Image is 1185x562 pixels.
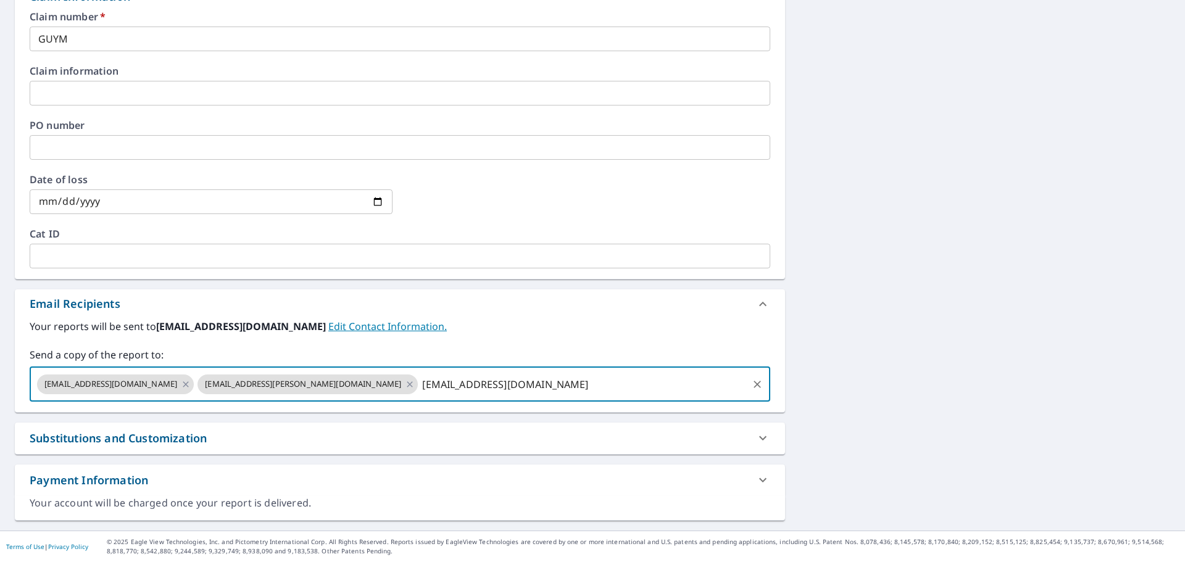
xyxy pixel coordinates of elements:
label: Send a copy of the report to: [30,347,770,362]
div: Substitutions and Customization [15,423,785,454]
span: [EMAIL_ADDRESS][DOMAIN_NAME] [37,378,185,390]
div: Your account will be charged once your report is delivered. [30,496,770,510]
label: Claim number [30,12,770,22]
a: EditContactInfo [328,320,447,333]
label: Claim information [30,66,770,76]
p: © 2025 Eagle View Technologies, Inc. and Pictometry International Corp. All Rights Reserved. Repo... [107,537,1179,556]
button: Clear [749,376,766,393]
div: [EMAIL_ADDRESS][PERSON_NAME][DOMAIN_NAME] [197,374,418,394]
div: Email Recipients [15,289,785,319]
p: | [6,543,88,550]
a: Terms of Use [6,542,44,551]
div: [EMAIL_ADDRESS][DOMAIN_NAME] [37,374,194,394]
label: Cat ID [30,229,770,239]
label: Date of loss [30,175,393,184]
span: [EMAIL_ADDRESS][PERSON_NAME][DOMAIN_NAME] [197,378,409,390]
label: Your reports will be sent to [30,319,770,334]
div: Payment Information [15,465,785,496]
div: Substitutions and Customization [30,430,207,447]
label: PO number [30,120,770,130]
b: [EMAIL_ADDRESS][DOMAIN_NAME] [156,320,328,333]
div: Payment Information [30,472,148,489]
a: Privacy Policy [48,542,88,551]
div: Email Recipients [30,295,120,312]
